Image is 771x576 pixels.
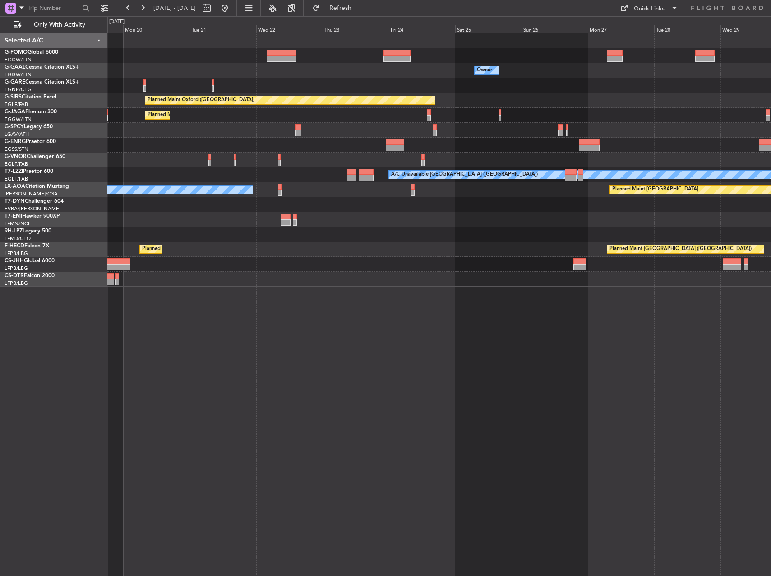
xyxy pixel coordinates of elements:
span: Only With Activity [23,22,95,28]
button: Only With Activity [10,18,98,32]
a: F-HECDFalcon 7X [5,243,49,249]
a: CS-JHHGlobal 6000 [5,258,55,264]
span: G-GARE [5,79,25,85]
a: LFPB/LBG [5,280,28,287]
a: CS-DTRFalcon 2000 [5,273,55,279]
a: G-SIRSCitation Excel [5,94,56,100]
span: LX-AOA [5,184,25,189]
div: Wed 22 [256,25,323,33]
div: Tue 21 [190,25,256,33]
a: G-SPCYLegacy 650 [5,124,53,130]
div: Quick Links [634,5,665,14]
div: [DATE] [109,18,125,26]
button: Quick Links [616,1,683,15]
span: T7-LZZI [5,169,23,174]
span: [DATE] - [DATE] [153,4,196,12]
a: EGNR/CEG [5,86,32,93]
div: Planned Maint [GEOGRAPHIC_DATA] ([GEOGRAPHIC_DATA]) [148,108,290,122]
span: T7-DYN [5,199,25,204]
span: G-ENRG [5,139,26,144]
a: [PERSON_NAME]/QSA [5,190,58,197]
div: Planned Maint Oxford ([GEOGRAPHIC_DATA]) [148,93,254,107]
span: F-HECD [5,243,24,249]
button: Refresh [308,1,362,15]
div: A/C Unavailable [GEOGRAPHIC_DATA] ([GEOGRAPHIC_DATA]) [391,168,538,181]
div: Thu 23 [323,25,389,33]
div: Planned Maint [GEOGRAPHIC_DATA] ([GEOGRAPHIC_DATA]) [142,242,284,256]
a: LFPB/LBG [5,265,28,272]
div: Planned Maint [GEOGRAPHIC_DATA] ([GEOGRAPHIC_DATA]) [609,242,752,256]
div: Sat 25 [455,25,522,33]
a: T7-LZZIPraetor 600 [5,169,53,174]
div: Planned Maint [GEOGRAPHIC_DATA] [612,183,698,196]
a: G-GAALCessna Citation XLS+ [5,65,79,70]
span: G-SIRS [5,94,22,100]
div: Mon 27 [588,25,654,33]
a: EGLF/FAB [5,176,28,182]
input: Trip Number [28,1,79,15]
span: G-GAAL [5,65,25,70]
span: G-FOMO [5,50,28,55]
a: EGGW/LTN [5,71,32,78]
span: CS-JHH [5,258,24,264]
a: LX-AOACitation Mustang [5,184,69,189]
span: CS-DTR [5,273,24,279]
a: EVRA/[PERSON_NAME] [5,205,60,212]
div: Owner [477,64,492,77]
a: EGSS/STN [5,146,28,153]
span: G-JAGA [5,109,25,115]
a: LFMN/NCE [5,220,31,227]
div: Tue 28 [654,25,720,33]
a: LFMD/CEQ [5,235,31,242]
a: G-JAGAPhenom 300 [5,109,57,115]
a: G-GARECessna Citation XLS+ [5,79,79,85]
div: Sun 26 [522,25,588,33]
a: EGGW/LTN [5,56,32,63]
a: T7-EMIHawker 900XP [5,214,60,219]
span: G-VNOR [5,154,27,159]
a: EGLF/FAB [5,161,28,167]
a: EGLF/FAB [5,101,28,108]
span: 9H-LPZ [5,228,23,234]
span: Refresh [322,5,360,11]
a: LFPB/LBG [5,250,28,257]
a: G-VNORChallenger 650 [5,154,65,159]
span: G-SPCY [5,124,24,130]
a: G-ENRGPraetor 600 [5,139,56,144]
span: T7-EMI [5,214,22,219]
div: Mon 20 [123,25,189,33]
a: G-FOMOGlobal 6000 [5,50,58,55]
a: LGAV/ATH [5,131,29,138]
a: 9H-LPZLegacy 500 [5,228,51,234]
a: T7-DYNChallenger 604 [5,199,64,204]
a: EGGW/LTN [5,116,32,123]
div: Fri 24 [389,25,455,33]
